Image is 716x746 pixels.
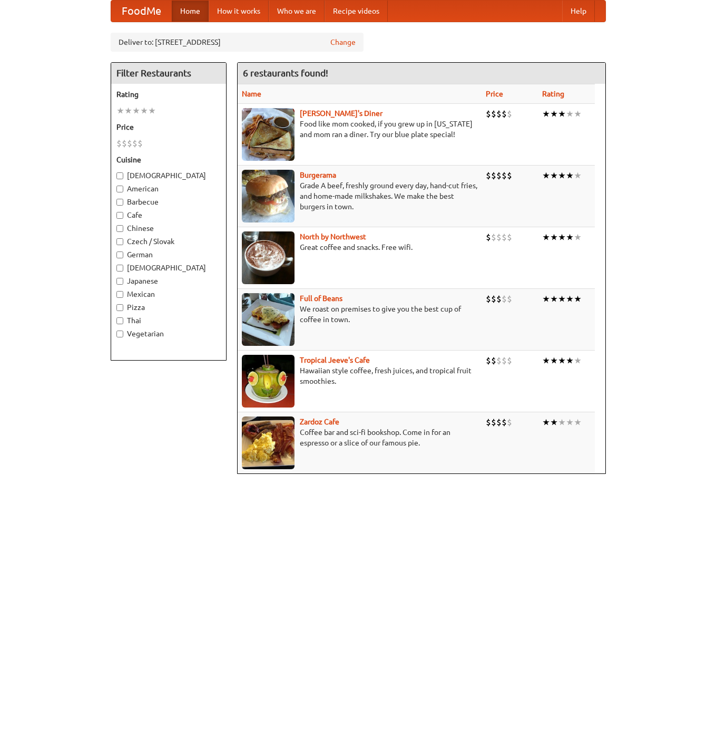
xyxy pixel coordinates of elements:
[542,416,550,428] li: ★
[242,304,477,325] p: We roast on premises to give you the best cup of coffee in town.
[502,416,507,428] li: $
[486,231,491,243] li: $
[507,416,512,428] li: $
[111,63,226,84] h4: Filter Restaurants
[242,416,295,469] img: zardoz.jpg
[542,90,564,98] a: Rating
[574,416,582,428] li: ★
[209,1,269,22] a: How it works
[507,355,512,366] li: $
[496,293,502,305] li: $
[116,105,124,117] li: ★
[486,416,491,428] li: $
[116,122,221,132] h5: Price
[111,1,172,22] a: FoodMe
[550,108,558,120] li: ★
[574,231,582,243] li: ★
[300,109,382,118] a: [PERSON_NAME]'s Diner
[558,108,566,120] li: ★
[542,170,550,181] li: ★
[300,356,370,364] a: Tropical Jeeve's Cafe
[300,232,366,241] a: North by Northwest
[562,1,595,22] a: Help
[502,231,507,243] li: $
[542,293,550,305] li: ★
[116,183,221,194] label: American
[496,416,502,428] li: $
[116,89,221,100] h5: Rating
[242,355,295,408] img: jeeves.jpg
[491,231,496,243] li: $
[491,293,496,305] li: $
[111,33,364,52] div: Deliver to: [STREET_ADDRESS]
[574,293,582,305] li: ★
[242,108,295,161] img: sallys.jpg
[116,317,123,324] input: Thai
[558,170,566,181] li: ★
[116,331,123,337] input: Vegetarian
[242,427,477,448] p: Coffee bar and sci-fi bookshop. Come in for an espresso or a slice of our famous pie.
[243,68,328,78] ng-pluralize: 6 restaurants found!
[542,231,550,243] li: ★
[550,355,558,366] li: ★
[116,225,123,232] input: Chinese
[242,293,295,346] img: beans.jpg
[496,355,502,366] li: $
[300,294,342,303] a: Full of Beans
[148,105,156,117] li: ★
[300,418,339,426] a: Zardoz Cafe
[116,236,221,247] label: Czech / Slovak
[116,172,123,179] input: [DEMOGRAPHIC_DATA]
[116,249,221,260] label: German
[486,355,491,366] li: $
[486,90,503,98] a: Price
[574,170,582,181] li: ★
[507,108,512,120] li: $
[574,355,582,366] li: ★
[116,210,221,220] label: Cafe
[116,263,221,273] label: [DEMOGRAPHIC_DATA]
[550,231,558,243] li: ★
[542,355,550,366] li: ★
[116,302,221,313] label: Pizza
[496,231,502,243] li: $
[116,315,221,326] label: Thai
[558,416,566,428] li: ★
[127,138,132,149] li: $
[502,355,507,366] li: $
[242,365,477,386] p: Hawaiian style coffee, fresh juices, and tropical fruit smoothies.
[496,170,502,181] li: $
[116,278,123,285] input: Japanese
[138,138,143,149] li: $
[116,289,221,299] label: Mexican
[491,416,496,428] li: $
[330,37,356,47] a: Change
[116,304,123,311] input: Pizza
[124,105,132,117] li: ★
[116,138,122,149] li: $
[491,170,496,181] li: $
[122,138,127,149] li: $
[300,171,336,179] a: Burgerama
[116,328,221,339] label: Vegetarian
[486,293,491,305] li: $
[566,416,574,428] li: ★
[502,170,507,181] li: $
[116,223,221,234] label: Chinese
[502,108,507,120] li: $
[116,238,123,245] input: Czech / Slovak
[566,231,574,243] li: ★
[242,90,261,98] a: Name
[486,170,491,181] li: $
[132,105,140,117] li: ★
[242,242,477,253] p: Great coffee and snacks. Free wifi.
[116,276,221,286] label: Japanese
[507,231,512,243] li: $
[566,355,574,366] li: ★
[502,293,507,305] li: $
